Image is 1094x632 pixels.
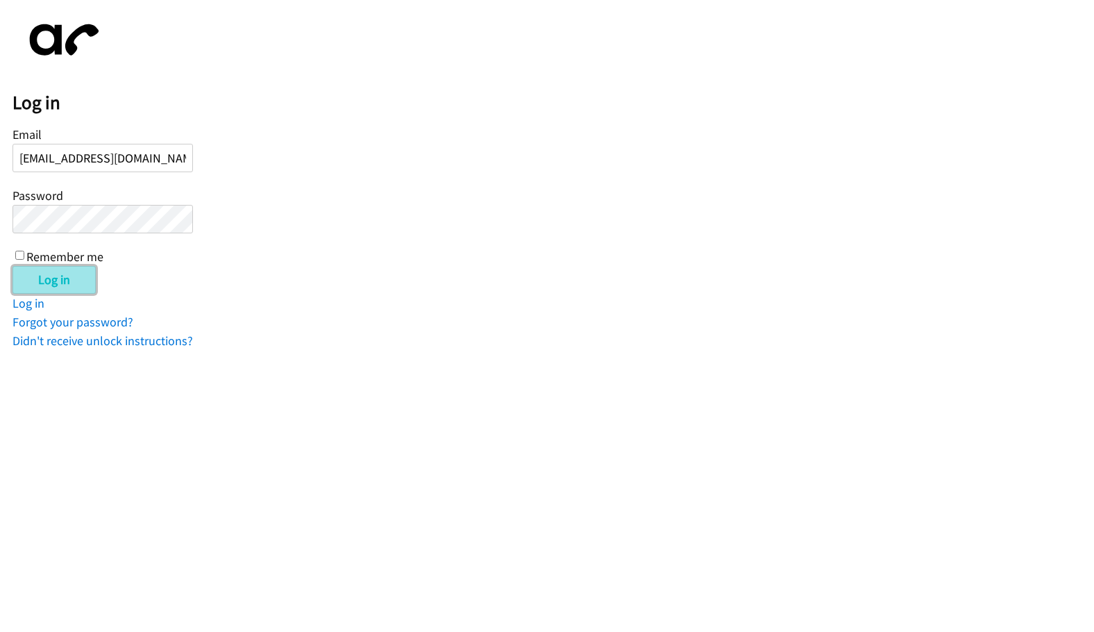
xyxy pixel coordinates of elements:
[26,249,103,265] label: Remember me
[12,314,133,330] a: Forgot your password?
[12,333,193,349] a: Didn't receive unlock instructions?
[12,188,63,203] label: Password
[12,91,1094,115] h2: Log in
[12,13,110,67] img: aphone-8a226864a2ddd6a5e75d1ebefc011f4aa8f32683c2d82f3fb0802fe031f96514.svg
[12,266,96,294] input: Log in
[12,295,44,311] a: Log in
[12,126,42,142] label: Email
